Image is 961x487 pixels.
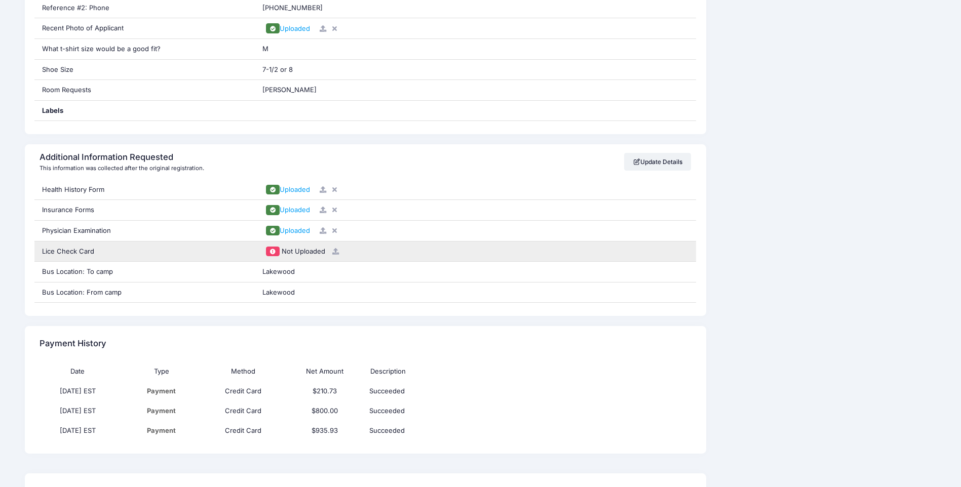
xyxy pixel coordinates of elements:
td: Payment [121,381,203,401]
div: Health History Form [34,180,255,200]
span: Uploaded [280,24,310,32]
span: Not Uploaded [282,247,325,255]
div: Labels [34,101,255,121]
td: Credit Card [202,381,284,401]
a: Uploaded [262,24,313,32]
span: 7-1/2 or 8 [262,65,293,73]
th: Method [202,361,284,381]
a: Uploaded [262,185,313,193]
div: Insurance Forms [34,200,255,220]
span: Uploaded [280,206,310,214]
div: Lice Check Card [34,241,255,262]
td: $210.73 [284,381,365,401]
div: What t-shirt size would be a good fit? [34,39,255,59]
td: $935.93 [284,421,365,440]
td: Succeeded [365,421,609,440]
th: Description [365,361,609,381]
td: Succeeded [365,381,609,401]
div: This information was collected after the original registration. [40,164,204,173]
div: Recent Photo of Applicant [34,18,255,38]
td: Succeeded [365,401,609,421]
div: Room Requests [34,80,255,100]
td: Credit Card [202,401,284,421]
td: Payment [121,421,203,440]
th: Type [121,361,203,381]
a: Uploaded [262,226,313,234]
a: Update Details [624,153,691,170]
span: Uploaded [280,226,310,234]
div: Shoe Size [34,60,255,80]
td: $800.00 [284,401,365,421]
h4: Payment History [40,329,106,358]
td: [DATE] EST [40,381,121,401]
span: Uploaded [280,185,310,193]
th: Date [40,361,121,381]
span: [PHONE_NUMBER] [262,4,323,12]
div: Physician Examination [34,221,255,241]
td: [DATE] EST [40,401,121,421]
td: Payment [121,401,203,421]
span: Lakewood [262,267,295,275]
span: Lakewood [262,288,295,296]
span: M [262,45,268,53]
div: Bus Location: To camp [34,262,255,282]
h4: Additional Information Requested [40,152,201,163]
a: Uploaded [262,206,313,214]
td: Credit Card [202,421,284,440]
span: [PERSON_NAME] [262,86,317,94]
div: Bus Location: From camp [34,282,255,303]
td: [DATE] EST [40,421,121,440]
th: Net Amount [284,361,365,381]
